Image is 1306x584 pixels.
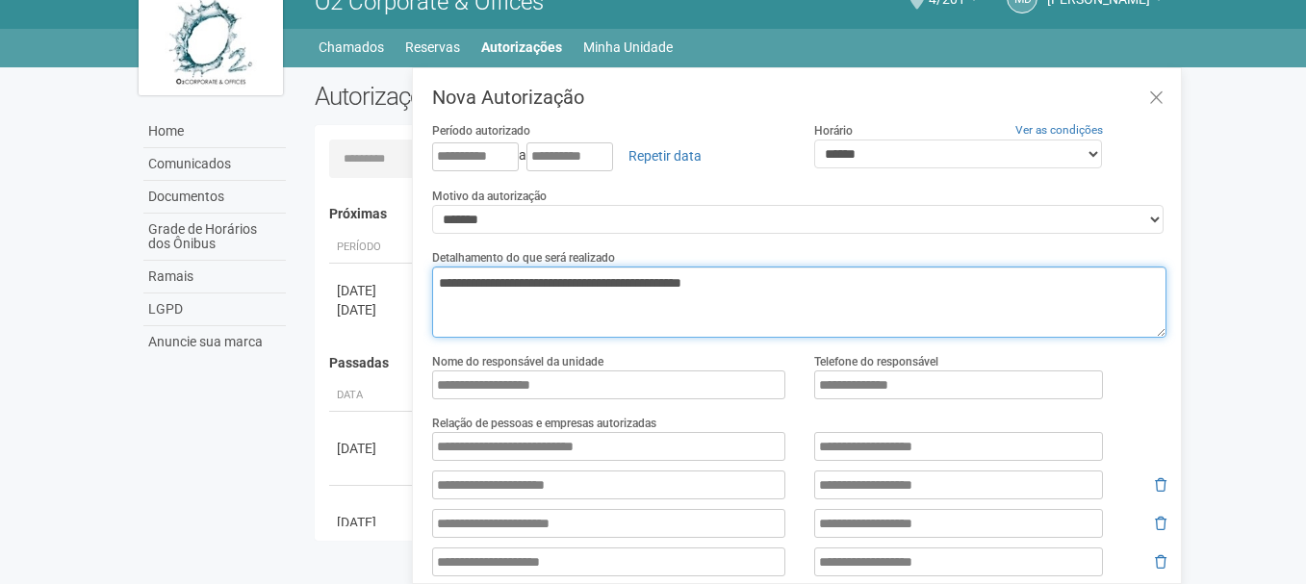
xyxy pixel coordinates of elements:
div: [DATE] [337,281,408,300]
h4: Próximas [329,207,1154,221]
a: Documentos [143,181,286,214]
th: Data [329,380,416,412]
a: Comunicados [143,148,286,181]
h3: Nova Autorização [432,88,1166,107]
i: Remover [1155,478,1166,492]
a: Chamados [319,34,384,61]
div: a [432,140,785,172]
h2: Autorizações [315,82,727,111]
label: Nome do responsável da unidade [432,353,603,370]
i: Remover [1155,555,1166,569]
label: Horário [814,122,853,140]
a: Minha Unidade [583,34,673,61]
a: Ver as condições [1015,123,1103,137]
i: Remover [1155,517,1166,530]
label: Detalhamento do que será realizado [432,249,615,267]
a: Reservas [405,34,460,61]
label: Relação de pessoas e empresas autorizadas [432,415,656,432]
a: Repetir data [616,140,714,172]
a: Home [143,115,286,148]
a: Autorizações [481,34,562,61]
a: Anuncie sua marca [143,326,286,358]
a: Grade de Horários dos Ônibus [143,214,286,261]
label: Telefone do responsável [814,353,938,370]
a: LGPD [143,293,286,326]
a: Ramais [143,261,286,293]
h4: Passadas [329,356,1154,370]
th: Período [329,232,416,264]
label: Motivo da autorização [432,188,547,205]
label: Período autorizado [432,122,530,140]
div: [DATE] [337,513,408,532]
div: [DATE] [337,439,408,458]
div: [DATE] [337,300,408,319]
